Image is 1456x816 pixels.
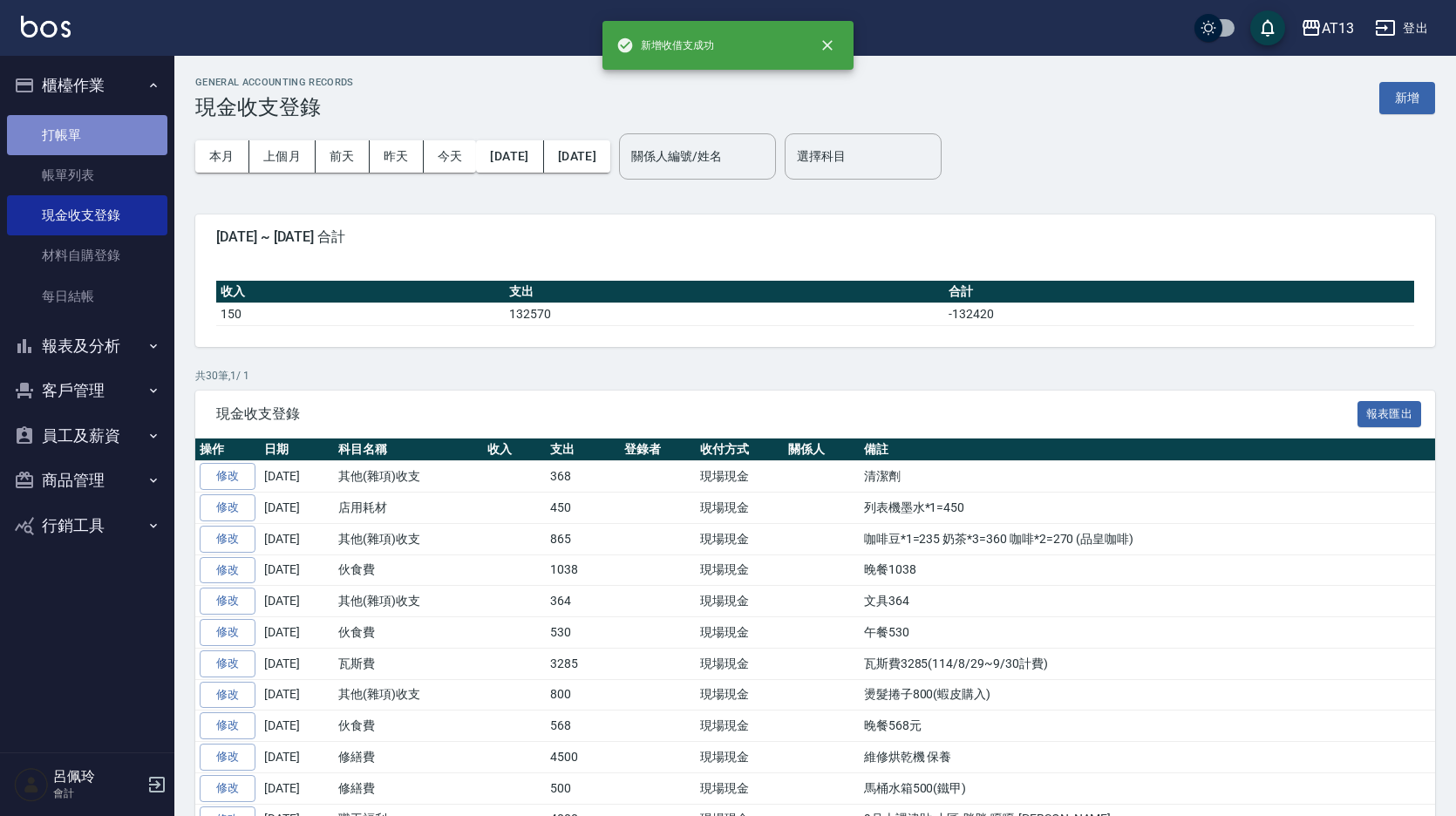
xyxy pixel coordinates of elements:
[1357,405,1422,421] a: 報表匯出
[200,744,255,771] a: 修改
[546,493,620,524] td: 450
[216,405,1357,423] span: 現金收支登錄
[7,276,167,316] a: 每日結帳
[696,493,784,524] td: 現場現金
[546,648,620,679] td: 3285
[808,26,847,65] button: close
[944,303,1414,325] td: -132420
[1357,401,1422,428] button: 報表匯出
[7,458,167,503] button: 商品管理
[316,140,370,173] button: 前天
[546,617,620,649] td: 530
[53,785,142,801] p: 會計
[260,586,334,617] td: [DATE]
[334,772,483,804] td: 修繕費
[860,711,1435,742] td: 晚餐568元
[620,439,696,461] th: 登錄者
[260,742,334,773] td: [DATE]
[860,439,1435,461] th: 備註
[860,554,1435,586] td: 晚餐1038
[860,617,1435,649] td: 午餐530
[784,439,860,461] th: 關係人
[334,439,483,461] th: 科目名稱
[200,494,255,521] a: 修改
[260,461,334,493] td: [DATE]
[696,648,784,679] td: 現場現金
[200,619,255,646] a: 修改
[216,303,505,325] td: 150
[476,140,543,173] button: [DATE]
[696,523,784,554] td: 現場現金
[7,195,167,235] a: 現金收支登錄
[53,768,142,785] h5: 呂佩玲
[200,650,255,677] a: 修改
[1322,17,1354,39] div: AT13
[546,461,620,493] td: 368
[860,679,1435,711] td: 燙髮捲子800(蝦皮購入)
[483,439,547,461] th: 收入
[200,682,255,709] a: 修改
[260,679,334,711] td: [DATE]
[260,648,334,679] td: [DATE]
[1379,82,1435,114] button: 新增
[334,648,483,679] td: 瓦斯費
[370,140,424,173] button: 昨天
[216,228,1414,246] span: [DATE] ~ [DATE] 合計
[860,493,1435,524] td: 列表機墨水*1=450
[505,303,944,325] td: 132570
[860,586,1435,617] td: 文具364
[334,586,483,617] td: 其他(雜項)收支
[696,586,784,617] td: 現場現金
[249,140,316,173] button: 上個月
[14,767,49,802] img: Person
[696,711,784,742] td: 現場現金
[7,235,167,275] a: 材料自購登錄
[200,775,255,802] a: 修改
[1294,10,1361,46] button: AT13
[696,679,784,711] td: 現場現金
[21,16,71,37] img: Logo
[1368,12,1435,44] button: 登出
[334,554,483,586] td: 伙食費
[544,140,610,173] button: [DATE]
[546,586,620,617] td: 364
[260,772,334,804] td: [DATE]
[1379,89,1435,105] a: 新增
[260,523,334,554] td: [DATE]
[334,523,483,554] td: 其他(雜項)收支
[546,711,620,742] td: 568
[860,742,1435,773] td: 維修烘乾機 保養
[7,115,167,155] a: 打帳單
[200,557,255,584] a: 修改
[860,461,1435,493] td: 清潔劑
[696,742,784,773] td: 現場現金
[200,463,255,490] a: 修改
[195,77,354,88] h2: GENERAL ACCOUNTING RECORDS
[860,648,1435,679] td: 瓦斯費3285(114/8/29~9/30計費)
[616,37,714,54] span: 新增收借支成功
[195,439,260,461] th: 操作
[546,439,620,461] th: 支出
[334,493,483,524] td: 店用耗材
[260,493,334,524] td: [DATE]
[696,439,784,461] th: 收付方式
[944,281,1414,303] th: 合計
[7,413,167,459] button: 員工及薪資
[260,439,334,461] th: 日期
[334,617,483,649] td: 伙食費
[696,554,784,586] td: 現場現金
[860,772,1435,804] td: 馬桶水箱500(鐵甲)
[1250,10,1285,45] button: save
[200,526,255,553] a: 修改
[260,711,334,742] td: [DATE]
[546,523,620,554] td: 865
[195,95,354,119] h3: 現金收支登錄
[546,679,620,711] td: 800
[200,588,255,615] a: 修改
[7,323,167,369] button: 報表及分析
[7,503,167,548] button: 行銷工具
[334,742,483,773] td: 修繕費
[334,461,483,493] td: 其他(雜項)收支
[696,461,784,493] td: 現場現金
[546,554,620,586] td: 1038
